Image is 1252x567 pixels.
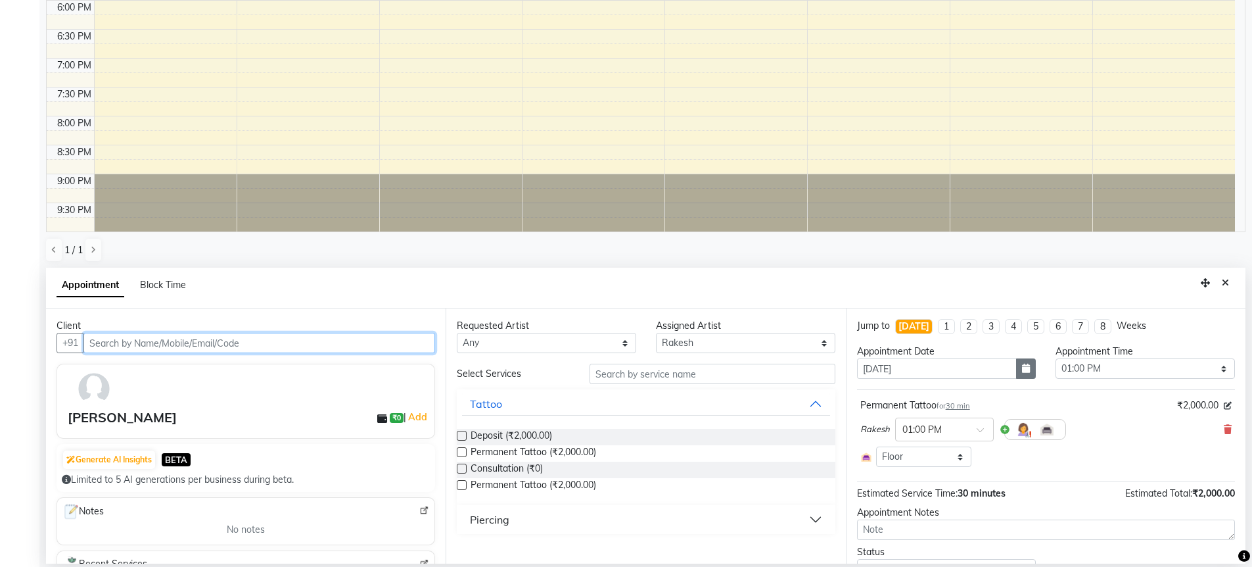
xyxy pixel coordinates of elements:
[470,396,502,412] div: Tattoo
[1027,319,1044,334] li: 5
[1039,422,1055,437] img: Interior.png
[1055,345,1235,358] div: Appointment Time
[857,487,958,499] span: Estimated Service Time:
[857,545,1036,559] div: Status
[1050,319,1067,334] li: 6
[57,333,84,353] button: +91
[447,367,580,381] div: Select Services
[898,320,929,333] div: [DATE]
[590,364,835,384] input: Search by service name
[860,423,890,436] span: Rakesh
[1117,319,1146,333] div: Weeks
[457,319,636,333] div: Requested Artist
[140,279,186,291] span: Block Time
[55,87,94,101] div: 7:30 PM
[57,319,435,333] div: Client
[1005,319,1022,334] li: 4
[57,274,124,297] span: Appointment
[462,508,829,531] button: Piercing
[55,174,94,188] div: 9:00 PM
[946,401,970,410] span: 30 min
[75,370,113,408] img: avatar
[1224,402,1232,410] i: Edit price
[64,243,83,257] span: 1 / 1
[83,333,435,353] input: Search by Name/Mobile/Email/Code
[1015,422,1031,437] img: Hairdresser.png
[860,399,970,412] div: Permanent Tattoo
[937,401,970,410] small: for
[63,451,155,469] button: Generate AI Insights
[55,59,94,72] div: 7:00 PM
[471,429,552,445] span: Deposit (₹2,000.00)
[857,506,1235,520] div: Appointment Notes
[960,319,977,334] li: 2
[1177,399,1218,412] span: ₹2,000.00
[1216,273,1235,293] button: Close
[406,409,429,425] a: Add
[404,409,429,425] span: |
[162,453,191,466] span: BETA
[227,523,265,537] span: No notes
[462,392,829,416] button: Tattoo
[857,319,890,333] div: Jump to
[470,512,509,528] div: Piercing
[55,30,94,43] div: 6:30 PM
[938,319,955,334] li: 1
[55,1,94,14] div: 6:00 PM
[471,462,543,478] span: Consultation (₹0)
[55,116,94,130] div: 8:00 PM
[857,358,1017,379] input: yyyy-mm-dd
[471,478,596,495] span: Permanent Tattoo (₹2,000.00)
[656,319,835,333] div: Assigned Artist
[62,473,430,487] div: Limited to 5 AI generations per business during beta.
[1094,319,1111,334] li: 8
[860,451,872,463] img: Interior.png
[471,445,596,462] span: Permanent Tattoo (₹2,000.00)
[68,408,177,428] div: [PERSON_NAME]
[983,319,1000,334] li: 3
[55,203,94,217] div: 9:30 PM
[62,503,104,520] span: Notes
[1125,487,1192,499] span: Estimated Total:
[857,345,1036,358] div: Appointment Date
[958,487,1006,499] span: 30 minutes
[55,145,94,159] div: 8:30 PM
[1072,319,1089,334] li: 7
[1192,487,1235,499] span: ₹2,000.00
[390,413,404,424] span: ₹0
